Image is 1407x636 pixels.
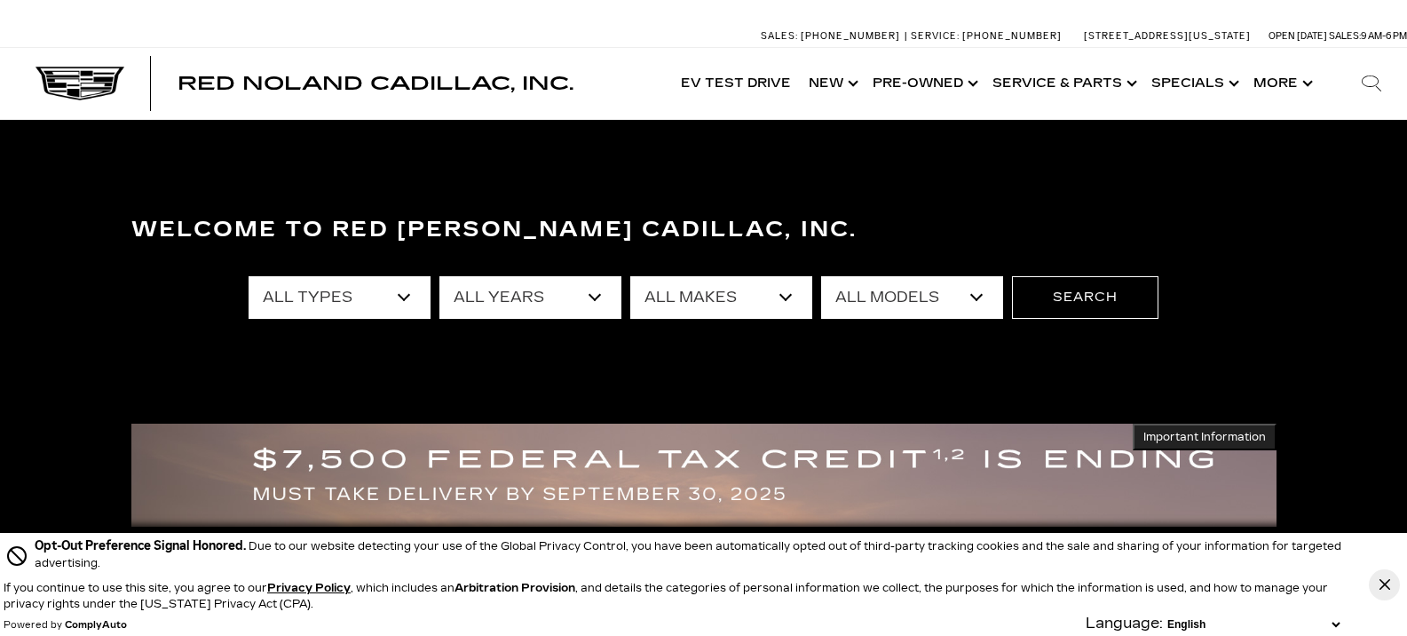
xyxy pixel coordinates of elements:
select: Language Select [1163,616,1344,632]
p: If you continue to use this site, you agree to our , which includes an , and details the categori... [4,582,1328,610]
span: Important Information [1143,430,1266,444]
a: Privacy Policy [267,582,351,594]
a: Service: [PHONE_NUMBER] [905,31,1066,41]
span: [PHONE_NUMBER] [962,30,1062,42]
a: New [800,48,864,119]
span: Opt-Out Preference Signal Honored . [35,538,249,553]
a: Service & Parts [984,48,1142,119]
div: Language: [1086,616,1163,631]
span: Open [DATE] [1269,30,1327,42]
a: Sales: [PHONE_NUMBER] [761,31,905,41]
div: Powered by [4,620,127,631]
h3: Welcome to Red [PERSON_NAME] Cadillac, Inc. [131,212,1277,248]
a: Red Noland Cadillac, Inc. [178,75,573,92]
span: Red Noland Cadillac, Inc. [178,73,573,94]
strong: Arbitration Provision [455,582,575,594]
a: EV Test Drive [672,48,800,119]
button: Important Information [1133,424,1277,450]
button: More [1245,48,1318,119]
a: Pre-Owned [864,48,984,119]
button: Close Button [1369,569,1400,600]
div: Due to our website detecting your use of the Global Privacy Control, you have been automatically ... [35,537,1344,571]
span: [PHONE_NUMBER] [801,30,900,42]
select: Filter by type [249,276,431,319]
a: ComplyAuto [65,620,127,631]
select: Filter by model [821,276,1003,319]
img: Cadillac Dark Logo with Cadillac White Text [36,67,124,100]
a: Specials [1142,48,1245,119]
select: Filter by year [439,276,621,319]
select: Filter by make [630,276,812,319]
span: 9 AM-6 PM [1361,30,1407,42]
span: Sales: [761,30,798,42]
span: Service: [911,30,960,42]
a: [STREET_ADDRESS][US_STATE] [1084,30,1251,42]
span: Sales: [1329,30,1361,42]
button: Search [1012,276,1158,319]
